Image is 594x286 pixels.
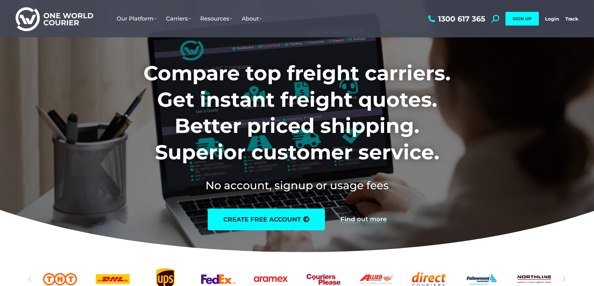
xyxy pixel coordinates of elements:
span: SIGN UP [513,16,532,21]
a: 1300 617 365 [427,15,485,23]
a: About [237,9,267,28]
a: Resources [196,9,237,28]
a: Login [545,16,559,22]
h2: No account, signup or usage fees [102,178,492,193]
a: Our Platform [112,9,161,28]
span: Our Platform [117,15,157,22]
a: create free account [208,209,325,230]
h1: Compare top freight carriers. Get instant freight quotes. Better priced shipping. Superior custom... [102,60,492,165]
span: About [242,15,262,22]
a: Carriers [161,9,196,28]
span: Carriers [166,15,191,22]
a: Track [565,16,578,22]
a: Find out more [340,216,387,223]
img: One World Courier [16,6,93,31]
span: Resources [200,15,232,22]
a: SIGN UP [505,12,539,26]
